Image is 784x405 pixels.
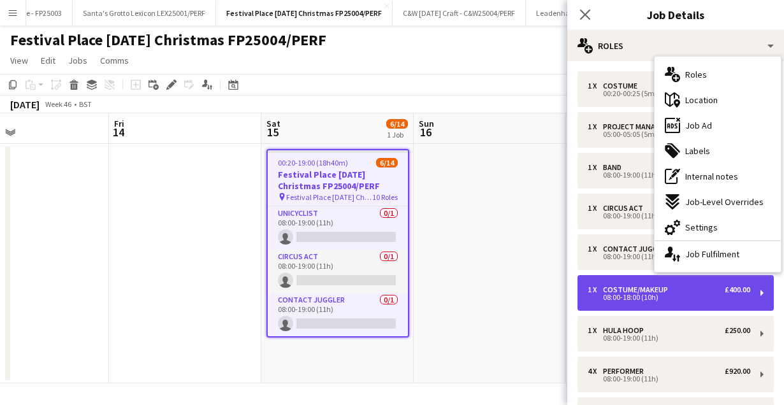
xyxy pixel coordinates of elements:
div: £400.00 [725,285,750,294]
div: Roles [567,31,784,61]
div: Costume [603,82,642,90]
div: contact juggler [603,245,675,253]
a: Comms [95,52,134,69]
div: 4 x [588,367,603,376]
span: Settings [685,222,718,233]
h1: Festival Place [DATE] Christmas FP25004/PERF [10,31,326,50]
span: Jobs [68,55,87,66]
div: BST [79,99,92,109]
div: 05:00-05:05 (5m) [588,131,750,138]
div: £250.00 [725,326,750,335]
span: 00:20-19:00 (18h40m) [278,158,348,167]
button: Santa's Grotto Lexicon LEX25001/PERF [73,1,216,25]
div: Hula Hoop [603,326,649,335]
span: 6/14 [376,158,398,167]
span: 10 Roles [372,192,398,202]
div: circus act [603,204,648,213]
span: Internal notes [685,171,738,182]
h3: Festival Place [DATE] Christmas FP25004/PERF [268,169,408,192]
span: 15 [265,125,280,139]
div: 1 x [588,204,603,213]
div: 1 Job [387,130,407,139]
div: Performer [603,367,649,376]
span: Location [685,94,718,106]
div: £920.00 [725,367,750,376]
h3: Job Details [567,6,784,23]
span: Roles [685,69,707,80]
div: 08:00-19:00 (11h) [588,335,750,341]
button: Festival Place [DATE] Christmas FP25004/PERF [216,1,393,25]
button: Leadenhall [DATE] Family Craft Day - 40LH25004/PERF [526,1,723,25]
div: 1 x [588,82,603,90]
span: Fri [114,118,124,129]
div: Project Manager [603,122,674,131]
div: Job Fulfilment [655,241,781,267]
span: Comms [100,55,129,66]
div: 08:00-19:00 (11h) [588,253,750,260]
span: Job Ad [685,120,712,131]
app-card-role: contact juggler0/108:00-19:00 (11h) [268,293,408,336]
span: Festival Place [DATE] Christmas FP25004/PERF [286,192,372,202]
app-card-role: Unicyclist0/108:00-19:00 (11h) [268,206,408,250]
span: 16 [417,125,434,139]
a: Jobs [63,52,92,69]
app-card-role: circus act0/108:00-19:00 (11h) [268,250,408,293]
a: Edit [36,52,61,69]
div: [DATE] [10,98,40,111]
div: 00:20-00:25 (5m) [588,90,750,97]
span: Week 46 [42,99,74,109]
span: Sat [266,118,280,129]
div: 1 x [588,245,603,253]
div: 1 x [588,285,603,294]
span: View [10,55,28,66]
a: View [5,52,33,69]
span: Job-Level Overrides [685,196,764,208]
span: 14 [112,125,124,139]
div: Costume/Makeup [603,285,673,294]
span: Edit [41,55,55,66]
div: Band [603,163,627,172]
div: 1 x [588,326,603,335]
div: 08:00-19:00 (11h) [588,376,750,382]
span: Sun [419,118,434,129]
div: 1 x [588,122,603,131]
div: 1 x [588,163,603,172]
span: Labels [685,145,710,157]
div: 08:00-18:00 (10h) [588,294,750,301]
div: 08:00-19:00 (11h) [588,213,750,219]
app-job-card: 00:20-19:00 (18h40m)6/14Festival Place [DATE] Christmas FP25004/PERF Festival Place [DATE] Christ... [266,149,409,337]
span: 6/14 [386,119,408,129]
div: 08:00-19:00 (11h) [588,172,750,178]
button: C&W [DATE] Craft - C&W25004/PERF [393,1,526,25]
